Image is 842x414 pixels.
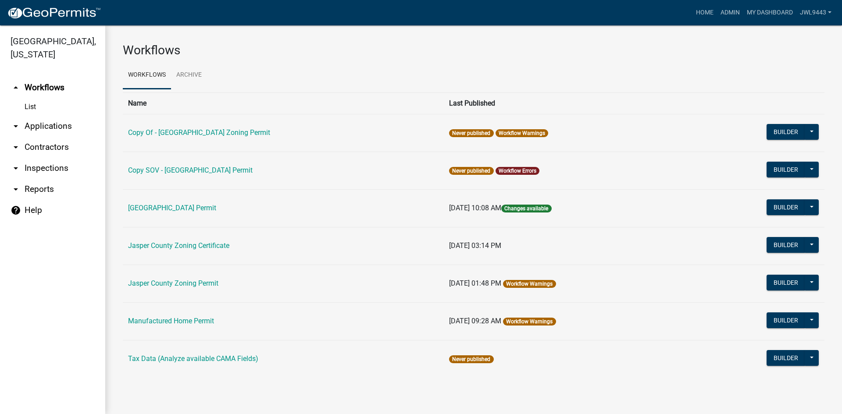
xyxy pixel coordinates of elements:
i: arrow_drop_down [11,163,21,173]
i: arrow_drop_down [11,184,21,195]
button: Builder [767,124,805,140]
a: Workflow Warnings [506,318,553,325]
a: Copy Of - [GEOGRAPHIC_DATA] Zoning Permit [128,128,270,137]
h3: Workflows [123,43,824,58]
a: Tax Data (Analyze available CAMA Fields) [128,354,258,363]
a: JWL9443 [796,4,835,21]
span: [DATE] 01:48 PM [449,279,501,287]
span: Never published [449,129,493,137]
a: Archive [171,61,207,89]
i: arrow_drop_down [11,142,21,152]
a: Manufactured Home Permit [128,317,214,325]
a: My Dashboard [743,4,796,21]
a: Workflow Warnings [499,130,545,136]
span: [DATE] 03:14 PM [449,241,501,250]
button: Builder [767,237,805,253]
a: Copy SOV - [GEOGRAPHIC_DATA] Permit [128,166,253,174]
a: Jasper County Zoning Permit [128,279,218,287]
button: Builder [767,199,805,215]
span: Never published [449,355,493,363]
i: arrow_drop_down [11,121,21,131]
a: Admin [717,4,743,21]
span: [DATE] 09:28 AM [449,317,501,325]
a: Home [692,4,717,21]
a: Jasper County Zoning Certificate [128,241,229,250]
i: help [11,205,21,216]
button: Builder [767,350,805,366]
a: Workflow Errors [499,168,536,174]
a: [GEOGRAPHIC_DATA] Permit [128,204,216,212]
span: Changes available [501,205,551,212]
th: Last Published [444,92,691,114]
a: Workflow Warnings [506,281,553,287]
th: Name [123,92,444,114]
button: Builder [767,275,805,290]
button: Builder [767,312,805,328]
span: [DATE] 10:08 AM [449,204,501,212]
i: arrow_drop_up [11,82,21,93]
a: Workflows [123,61,171,89]
button: Builder [767,162,805,177]
span: Never published [449,167,493,175]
